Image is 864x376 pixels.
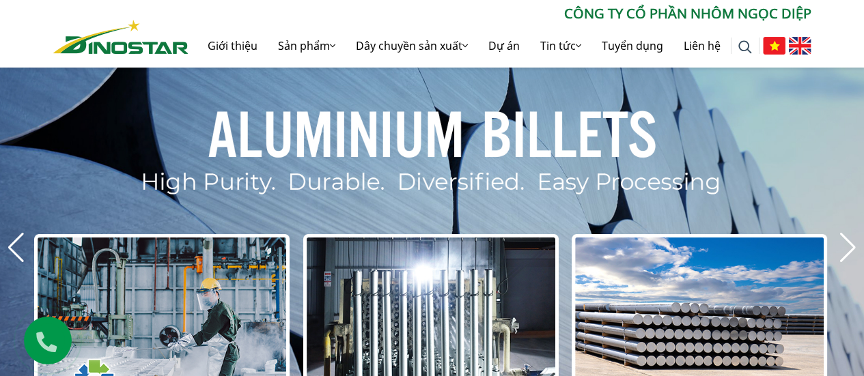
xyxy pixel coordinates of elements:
[7,233,25,263] div: Previous slide
[189,3,811,24] p: CÔNG TY CỔ PHẦN NHÔM NGỌC DIỆP
[789,37,811,55] img: English
[53,17,189,53] a: Nhôm Dinostar
[673,24,731,68] a: Liên hệ
[53,20,189,54] img: Nhôm Dinostar
[268,24,346,68] a: Sản phẩm
[591,24,673,68] a: Tuyển dụng
[839,233,857,263] div: Next slide
[197,24,268,68] a: Giới thiệu
[346,24,478,68] a: Dây chuyền sản xuất
[478,24,530,68] a: Dự án
[530,24,591,68] a: Tin tức
[763,37,785,55] img: Tiếng Việt
[738,40,752,54] img: search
